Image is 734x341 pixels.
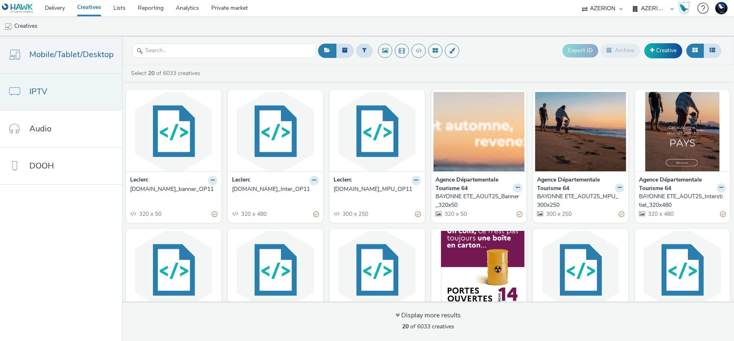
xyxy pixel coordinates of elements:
button: Archive [600,44,640,58]
button: Table [703,44,721,58]
img: E.Leclerc_Inter_OP11 visual [230,92,321,171]
strong: Agence Départementale Tourisme 64 [537,176,613,193]
span: 320 x 50 [444,210,467,218]
div: Partially valid [619,210,624,219]
img: Ban_Comelec_Aout visual [128,231,219,310]
span: Audio [29,123,51,135]
div: BAYONNE ETE_AOUT25_Banner_320x50 [436,193,520,209]
strong: 20 [402,323,409,330]
span: 300 x 250 [545,210,572,218]
div: Partially valid [415,210,421,219]
img: MPU_CarcassonneMarty_Sept visual [535,231,626,310]
div: [DOMAIN_NAME]_Inter_OP11 [232,185,316,193]
img: BAYONNE ETE_AOUT25_Interstitiel_320x480 visual [637,92,728,171]
img: Hawk Academy [678,2,690,15]
a: BAYONNE ETE_AOUT25_Banner_320x50 [436,193,523,209]
img: MPU_Comelec_Aout visual [230,231,321,310]
img: BAYONNE ETE_AOUT25_MPU_300x250 visual [535,92,626,171]
a: Select of 6033 creatives [130,69,203,77]
img: Ban_CarcassonneMarty_Sept visual [637,231,728,310]
button: Export ID [562,44,598,57]
strong: Agence Départementale Tourisme 64 [436,176,511,193]
strong: Leclerc [232,176,250,185]
span: of 6033 creatives [402,323,454,330]
div: [DOMAIN_NAME]_MPU_OP11 [334,185,418,193]
div: Partially valid [313,210,319,219]
div: BAYONNE ETE_AOUT25_Interstitiel_320x480 [639,193,723,209]
img: undefined Logo [2,3,33,13]
input: Search... [133,44,316,58]
strong: Leclerc [334,176,352,185]
div: Partially valid [720,210,726,219]
a: BAYONNE ETE_AOUT25_Interstitiel_320x480 [639,193,726,209]
div: BAYONNE ETE_AOUT25_MPU_300x250 [537,193,621,209]
button: Grid [686,44,704,58]
img: E.Leclerc_banner_OP11 visual [128,92,219,171]
div: Partially valid [212,210,217,219]
a: [DOMAIN_NAME]_MPU_OP11 [334,185,421,193]
span: 300 x 250 [342,210,368,218]
a: Creative [644,43,682,58]
span: 320 x 480 [647,210,674,218]
div: [DOMAIN_NAME]_banner_OP11 [130,185,214,193]
strong: Agence Départementale Tourisme 64 [639,176,715,193]
a: Hawk Academy [678,2,693,15]
span: IPTV [29,86,47,97]
a: BAYONNE ETE_AOUT25_MPU_300x250 [537,193,624,209]
img: Support Hawk [715,2,727,14]
strong: Leclerc [130,176,148,185]
img: Andra_Soulaines_320x480_08.08.2025 visual [433,231,525,310]
div: Partially valid [517,210,522,219]
img: E.Leclerc_MPU_OP11 visual [332,92,423,171]
span: 320 x 50 [138,210,161,218]
span: DOOH [29,160,54,172]
span: Mobile/Tablet/Desktop [29,49,114,60]
div: Display more results [396,311,461,320]
a: [DOMAIN_NAME]_Inter_OP11 [232,185,319,193]
strong: 20 [148,69,155,77]
a: [DOMAIN_NAME]_banner_OP11 [130,185,217,193]
img: BAYONNE ETE_AOUT25_Banner_320x50 visual [433,92,525,171]
img: mobile [4,22,12,31]
img: Inter_Comelec_Aout visual [332,231,423,310]
span: 320 x 480 [240,210,267,218]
